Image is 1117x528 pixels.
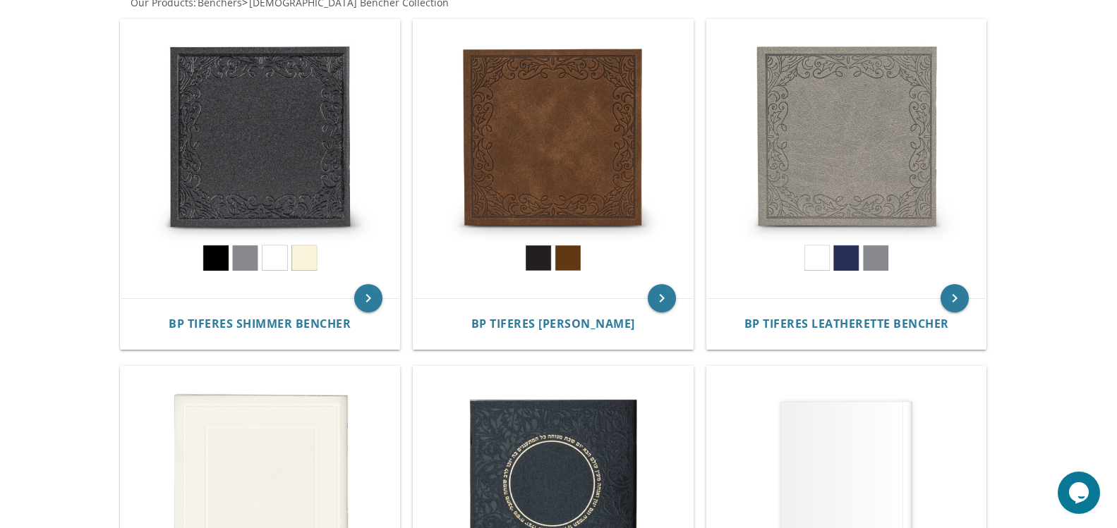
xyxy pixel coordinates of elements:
[1058,472,1103,514] iframe: chat widget
[413,20,693,299] img: BP Tiferes Suede Bencher
[121,20,400,299] img: BP Tiferes Shimmer Bencher
[169,316,351,331] span: BP Tiferes Shimmer Bencher
[744,316,949,331] span: BP Tiferes Leatherette Bencher
[471,316,635,331] span: BP Tiferes [PERSON_NAME]
[354,284,382,312] a: keyboard_arrow_right
[169,317,351,331] a: BP Tiferes Shimmer Bencher
[744,317,949,331] a: BP Tiferes Leatherette Bencher
[471,317,635,331] a: BP Tiferes [PERSON_NAME]
[941,284,969,312] a: keyboard_arrow_right
[707,20,986,299] img: BP Tiferes Leatherette Bencher
[648,284,676,312] a: keyboard_arrow_right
